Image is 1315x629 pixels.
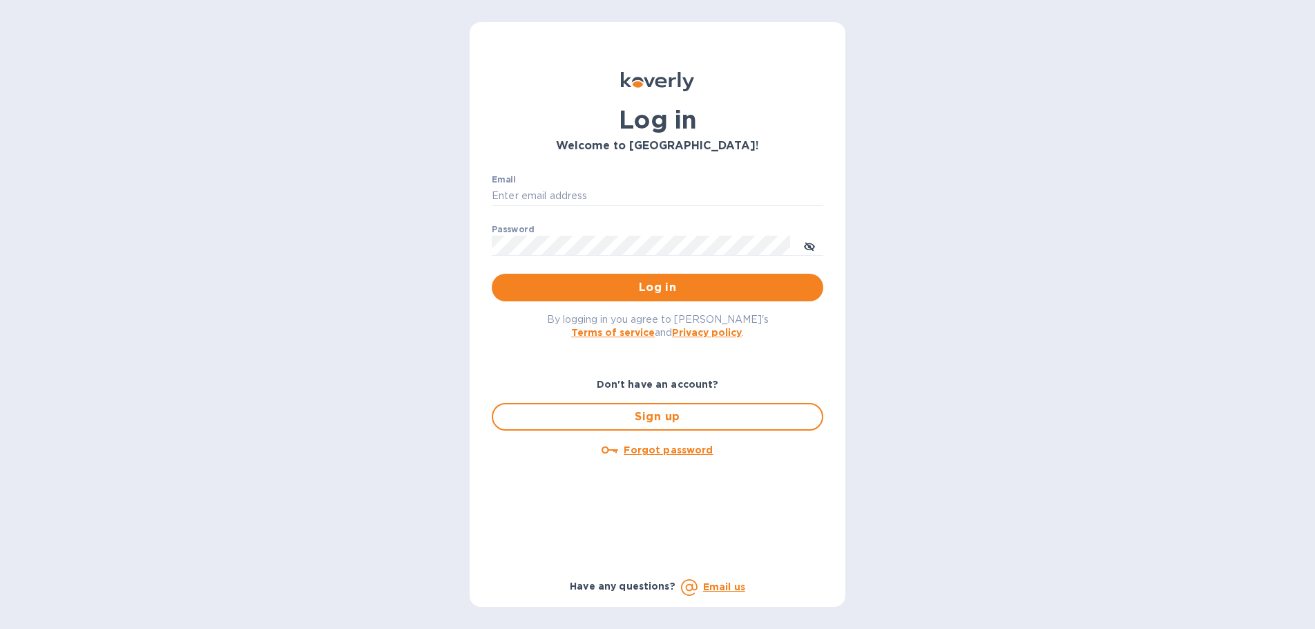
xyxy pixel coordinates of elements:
[492,176,516,184] label: Email
[570,581,675,592] b: Have any questions?
[547,314,769,338] span: By logging in you agree to [PERSON_NAME]'s and .
[571,327,655,338] a: Terms of service
[492,274,823,301] button: Log in
[503,279,812,296] span: Log in
[492,105,823,134] h1: Log in
[703,581,745,592] a: Email us
[504,409,811,425] span: Sign up
[597,379,719,390] b: Don't have an account?
[624,444,713,456] u: Forgot password
[492,186,823,207] input: Enter email address
[492,403,823,431] button: Sign up
[492,140,823,153] h3: Welcome to [GEOGRAPHIC_DATA]!
[672,327,742,338] a: Privacy policy
[796,232,823,259] button: toggle password visibility
[492,225,534,234] label: Password
[621,72,694,91] img: Koverly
